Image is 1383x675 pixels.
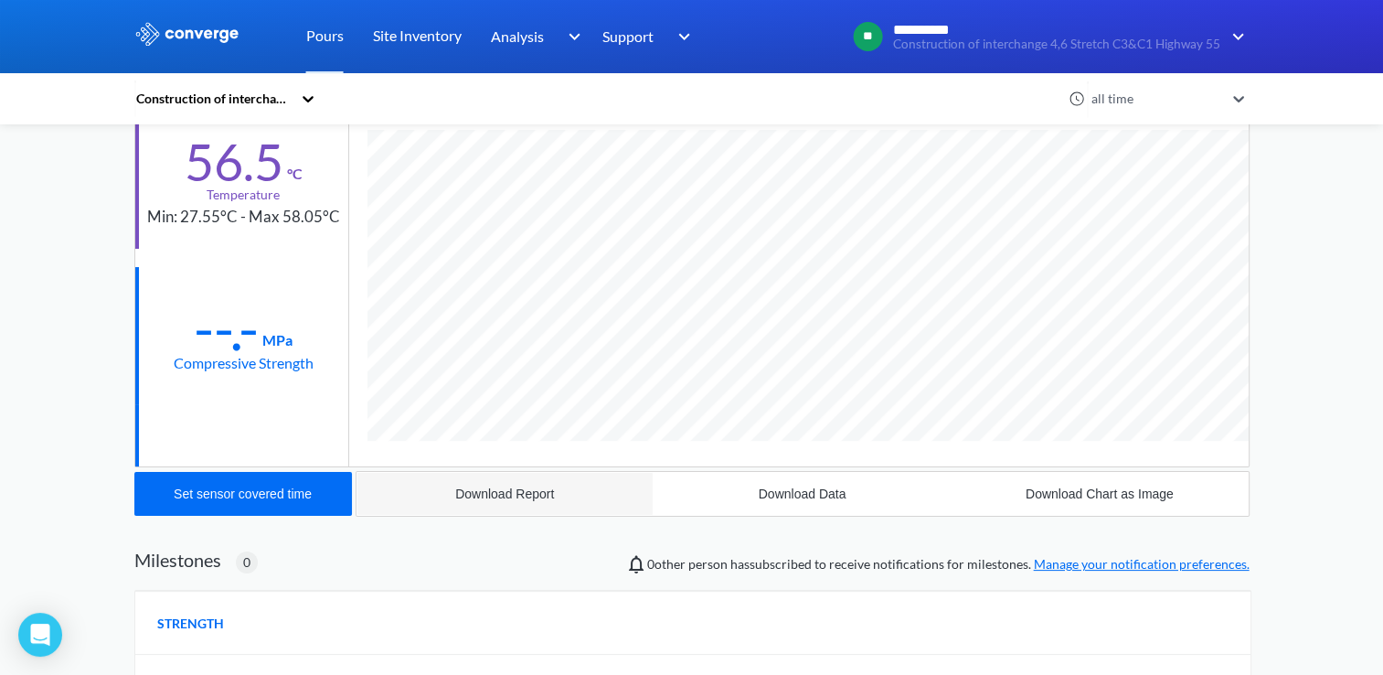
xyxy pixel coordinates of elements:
[243,552,250,573] span: 0
[556,26,585,48] img: downArrow.svg
[491,25,544,48] span: Analysis
[185,139,283,185] div: 56.5
[157,614,224,634] span: STRENGTH
[134,549,221,571] h2: Milestones
[1034,556,1250,572] a: Manage your notification preferences.
[1069,91,1085,107] img: icon-clock.svg
[194,305,259,351] div: --.-
[647,556,686,572] span: 0 other
[1087,89,1224,109] div: all time
[893,37,1220,51] span: Construction of interchange 4,6 Stretch C3&C1 Highway 55
[951,472,1248,516] button: Download Chart as Image
[174,351,314,374] div: Compressive Strength
[602,25,654,48] span: Support
[134,22,240,46] img: logo_ewhite.svg
[147,205,340,230] div: Min: 27.55°C - Max 58.05°C
[207,185,280,205] div: Temperature
[1026,487,1174,501] div: Download Chart as Image
[1220,26,1250,48] img: downArrow.svg
[18,613,62,657] div: Open Intercom Messenger
[647,554,1250,574] span: person has subscribed to receive notifications for milestones.
[134,89,292,109] div: Construction of interchange 4,6 Stretch C3&C1 Highway 55
[759,487,846,501] div: Download Data
[455,487,554,501] div: Download Report
[134,472,352,516] button: Set sensor covered time
[654,472,951,516] button: Download Data
[625,553,647,575] img: notifications-icon.svg
[356,472,654,516] button: Download Report
[174,487,312,501] div: Set sensor covered time
[666,26,696,48] img: downArrow.svg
